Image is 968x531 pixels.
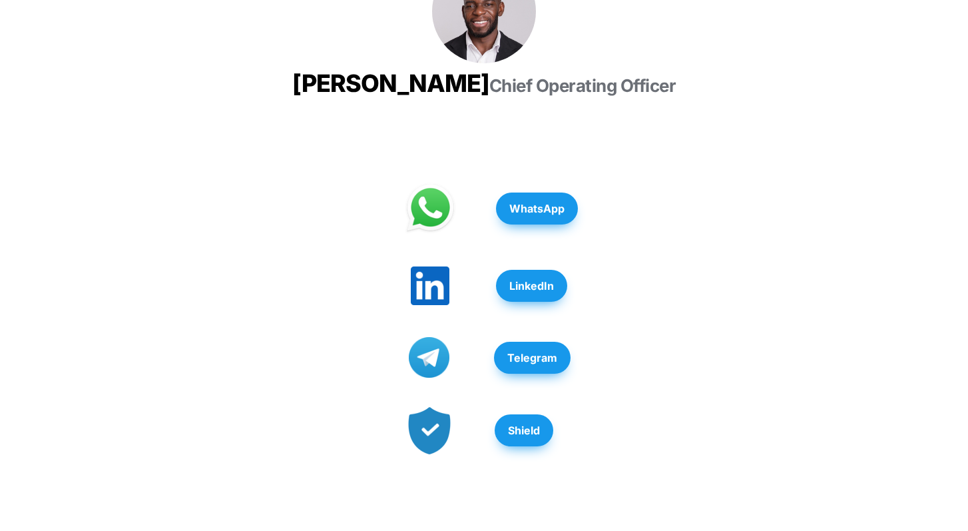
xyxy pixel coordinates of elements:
a: Telegram [494,335,571,380]
button: LinkedIn [496,270,567,302]
a: WhatsApp [496,186,578,231]
button: Shield [495,414,553,446]
strong: Telegram [507,351,557,364]
button: WhatsApp [496,193,578,225]
a: LinkedIn [496,263,567,308]
strong: Shield [508,424,540,437]
strong: LinkedIn [509,279,554,292]
a: Shield [495,408,553,453]
button: Telegram [494,342,571,374]
strong: WhatsApp [509,202,565,215]
span: Chief Operating Officer [489,75,676,96]
span: [PERSON_NAME] [292,69,489,98]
